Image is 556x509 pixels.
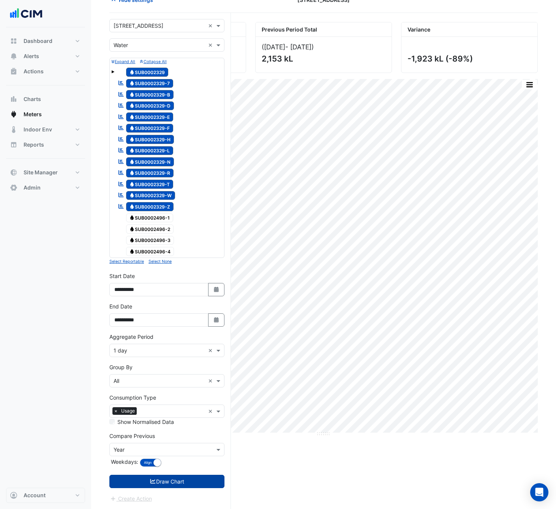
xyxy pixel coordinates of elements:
button: Select Reportable [109,258,144,265]
span: Dashboard [24,37,52,45]
small: Collapse All [140,59,166,64]
app-escalated-ticket-create-button: Please draw the charts first [109,495,152,501]
fa-icon: Water [129,81,135,86]
fa-icon: Reportable [118,203,125,209]
fa-icon: Reportable [118,91,125,97]
fa-icon: Water [129,170,135,176]
label: Group By [109,363,133,371]
span: SUB0002329-E [126,112,174,122]
div: Open Intercom Messenger [530,483,548,501]
span: SUB0002329-Z [126,202,174,211]
label: Aggregate Period [109,333,153,341]
label: Compare Previous [109,432,155,440]
span: SUB0002329-R [126,169,174,178]
fa-icon: Water [129,215,135,221]
fa-icon: Water [129,125,135,131]
div: ([DATE] ) [262,43,385,51]
span: SUB0002329-L [126,146,174,155]
app-icon: Site Manager [10,169,17,176]
app-icon: Meters [10,111,17,118]
span: SUB0002329-D [126,101,174,111]
span: Alerts [24,52,39,60]
fa-icon: Water [129,148,135,153]
button: Account [6,488,85,503]
button: Dashboard [6,33,85,49]
fa-icon: Reportable [118,192,125,198]
fa-icon: Water [129,159,135,164]
fa-icon: Reportable [118,80,125,86]
button: Indoor Env [6,122,85,137]
label: Show Normalised Data [117,418,174,426]
button: Admin [6,180,85,195]
fa-icon: Reportable [118,102,125,109]
fa-icon: Water [129,136,135,142]
button: Meters [6,107,85,122]
span: Reports [24,141,44,149]
button: Reports [6,137,85,152]
fa-icon: Reportable [118,113,125,120]
app-icon: Charts [10,95,17,103]
fa-icon: Reportable [118,147,125,153]
span: SUB0002329-H [126,135,174,144]
div: 2,153 kL [262,54,384,63]
app-icon: Actions [10,68,17,75]
button: Select None [148,258,172,265]
span: Indoor Env [24,126,52,133]
span: SUB0002496-3 [126,236,174,245]
span: SUB0002329-T [126,180,174,189]
span: Clear [208,22,215,30]
span: Actions [24,68,44,75]
label: End Date [109,302,132,310]
app-icon: Dashboard [10,37,17,45]
small: Select None [148,259,172,264]
fa-icon: Reportable [118,180,125,187]
span: Clear [208,41,215,49]
span: SUB0002329-N [126,157,174,166]
button: More Options [522,80,537,89]
span: SUB0002496-4 [126,247,174,256]
fa-icon: Select Date [213,286,220,293]
img: Company Logo [9,6,43,21]
span: Site Manager [24,169,58,176]
fa-icon: Select Date [213,317,220,323]
label: Consumption Type [109,394,156,402]
span: Clear [208,407,215,415]
fa-icon: Water [129,181,135,187]
button: Site Manager [6,165,85,180]
span: SUB0002329-F [126,124,174,133]
span: Account [24,492,46,499]
span: Clear [208,346,215,354]
fa-icon: Reportable [118,136,125,142]
div: Previous Period Total [256,22,392,37]
span: - [DATE] [285,43,311,51]
span: Meters [24,111,42,118]
div: Variance [401,22,537,37]
span: Charts [24,95,41,103]
app-icon: Reports [10,141,17,149]
app-icon: Alerts [10,52,17,60]
div: -1,923 kL (-89%) [408,54,530,63]
fa-icon: Reportable [118,125,125,131]
button: Draw Chart [109,475,224,488]
fa-icon: Water [129,103,135,109]
span: SUB0002329-W [126,191,175,200]
span: SUB0002496-1 [126,213,174,223]
button: Alerts [6,49,85,64]
small: Expand All [111,59,135,64]
app-icon: Admin [10,184,17,191]
button: Expand All [111,58,135,65]
fa-icon: Water [129,69,135,75]
button: Charts [6,92,85,107]
small: Select Reportable [109,259,144,264]
span: Clear [208,377,215,385]
span: Admin [24,184,41,191]
fa-icon: Reportable [118,169,125,176]
span: SUB0002496-2 [126,224,174,234]
span: SUB0002329-B [126,90,174,99]
span: × [112,407,119,415]
button: Collapse All [140,58,166,65]
button: Actions [6,64,85,79]
fa-icon: Water [129,237,135,243]
app-icon: Indoor Env [10,126,17,133]
fa-icon: Water [129,193,135,198]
